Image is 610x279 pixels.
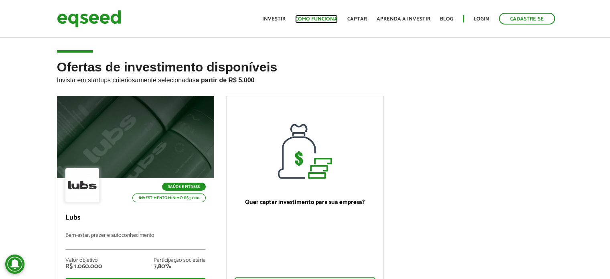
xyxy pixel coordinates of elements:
a: Aprenda a investir [377,16,430,22]
a: Captar [347,16,367,22]
p: Investimento mínimo: R$ 5.000 [132,193,206,202]
a: Blog [440,16,453,22]
h2: Ofertas de investimento disponíveis [57,60,553,96]
a: Investir [262,16,286,22]
img: EqSeed [57,8,121,29]
p: Quer captar investimento para sua empresa? [235,199,375,206]
div: 7,80% [154,263,206,270]
div: Participação societária [154,258,206,263]
strong: a partir de R$ 5.000 [196,77,255,83]
a: Cadastre-se [499,13,555,24]
p: Lubs [65,214,206,222]
div: Valor objetivo [65,258,102,263]
a: Login [474,16,489,22]
div: R$ 1.060.000 [65,263,102,270]
p: Saúde e Fitness [162,183,206,191]
a: Como funciona [295,16,338,22]
p: Invista em startups criteriosamente selecionadas [57,74,553,84]
p: Bem-estar, prazer e autoconhecimento [65,232,206,250]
